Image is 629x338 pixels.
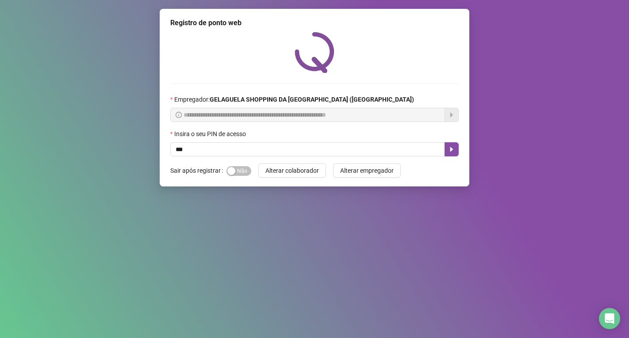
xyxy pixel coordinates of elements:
[170,129,252,139] label: Insira o seu PIN de acesso
[170,18,459,28] div: Registro de ponto web
[340,166,394,175] span: Alterar empregador
[210,96,414,103] strong: GELAGUELA SHOPPING DA [GEOGRAPHIC_DATA] ([GEOGRAPHIC_DATA])
[265,166,319,175] span: Alterar colaborador
[258,163,326,178] button: Alterar colaborador
[599,308,620,329] div: Open Intercom Messenger
[176,112,182,118] span: info-circle
[333,163,401,178] button: Alterar empregador
[170,163,226,178] label: Sair após registrar
[295,32,334,73] img: QRPoint
[174,95,414,104] span: Empregador :
[448,146,455,153] span: caret-right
